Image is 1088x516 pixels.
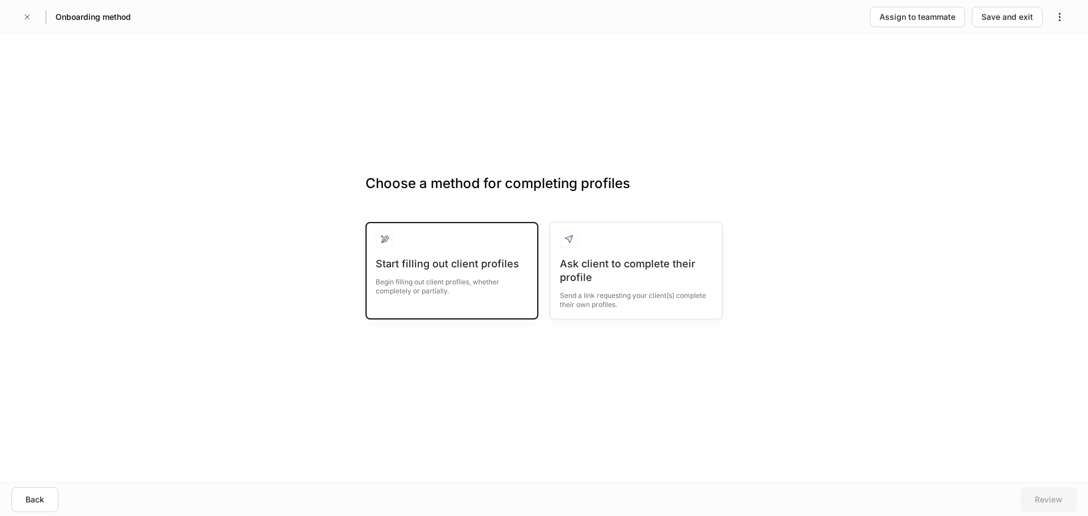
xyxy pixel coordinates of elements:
[870,7,965,27] button: Assign to teammate
[879,11,955,23] div: Assign to teammate
[560,284,712,309] div: Send a link requesting your client(s) complete their own profiles.
[972,7,1043,27] button: Save and exit
[376,271,528,296] div: Begin filling out client profiles, whether completely or partially.
[1021,487,1077,512] button: Review
[365,174,722,211] h3: Choose a method for completing profiles
[56,11,131,23] h5: Onboarding method
[376,257,528,271] div: Start filling out client profiles
[1035,494,1062,505] div: Review
[11,487,58,512] button: Back
[560,257,712,284] div: Ask client to complete their profile
[25,494,44,505] div: Back
[981,11,1033,23] div: Save and exit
